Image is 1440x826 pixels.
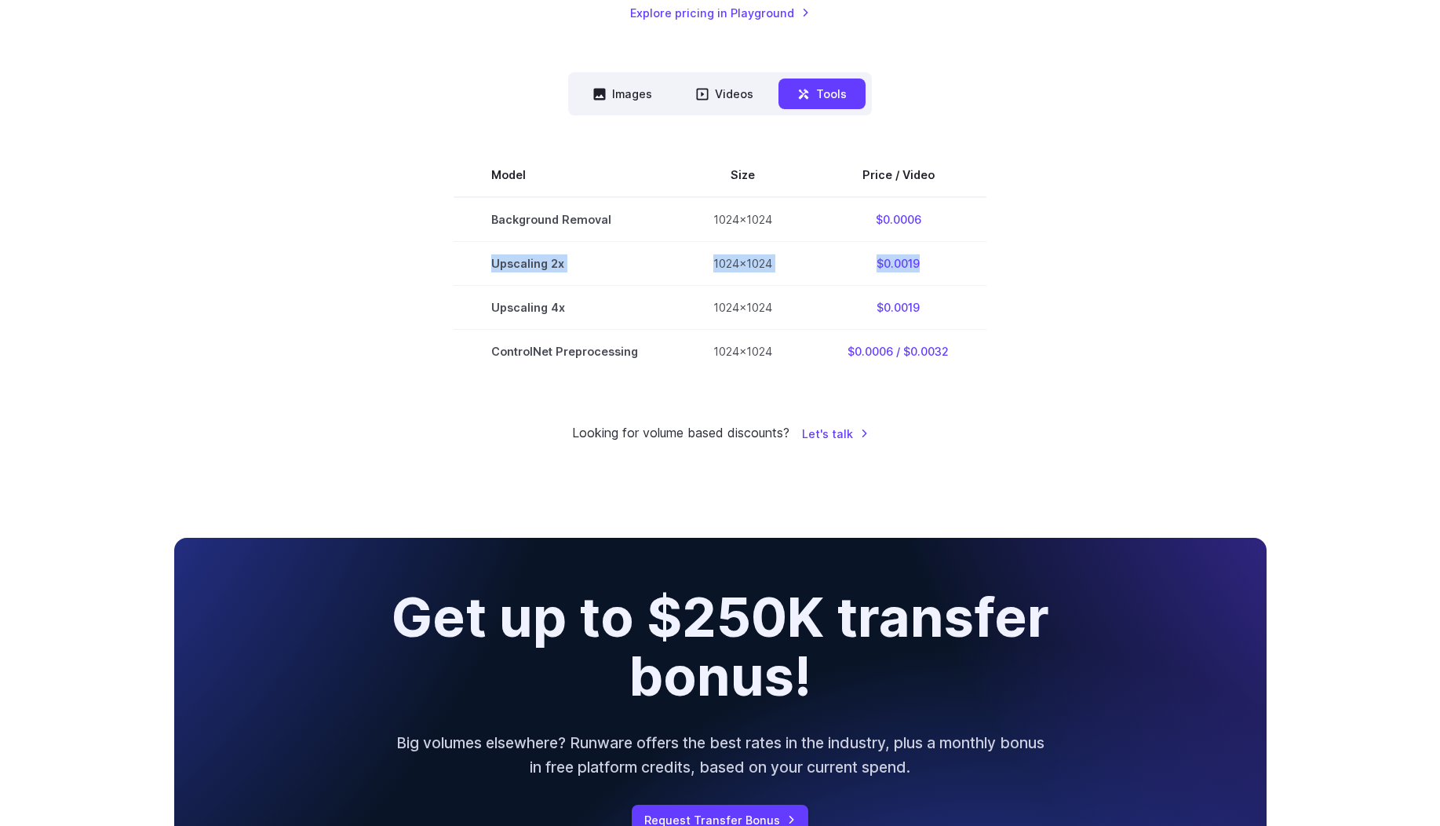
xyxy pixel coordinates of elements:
[676,242,810,286] td: 1024x1024
[676,197,810,242] td: 1024x1024
[323,588,1117,706] h2: Get up to $250K transfer bonus!
[677,79,772,109] button: Videos
[810,242,986,286] td: $0.0019
[810,330,986,374] td: $0.0006 / $0.0032
[454,197,676,242] td: Background Removal
[676,153,810,197] th: Size
[630,4,810,22] a: Explore pricing in Playground
[778,79,866,109] button: Tools
[454,153,676,197] th: Model
[572,423,789,444] small: Looking for volume based discounts?
[394,731,1047,779] p: Big volumes elsewhere? Runware offers the best rates in the industry, plus a monthly bonus in fre...
[574,79,671,109] button: Images
[802,425,869,443] a: Let's talk
[676,286,810,330] td: 1024x1024
[454,330,676,374] td: ControlNet Preprocessing
[454,242,676,286] td: Upscaling 2x
[810,197,986,242] td: $0.0006
[454,286,676,330] td: Upscaling 4x
[676,330,810,374] td: 1024x1024
[810,286,986,330] td: $0.0019
[810,153,986,197] th: Price / Video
